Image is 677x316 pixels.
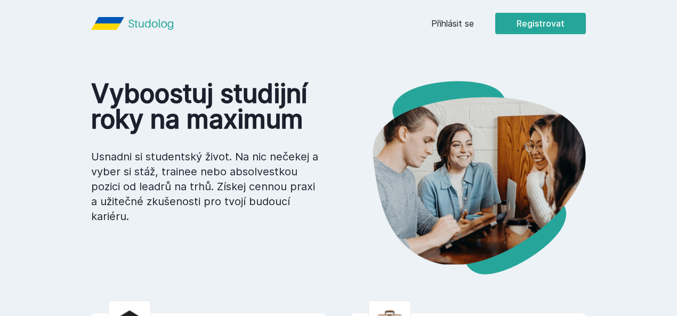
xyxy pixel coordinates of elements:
a: Přihlásit se [431,17,474,30]
p: Usnadni si studentský život. Na nic nečekej a vyber si stáž, trainee nebo absolvestkou pozici od ... [91,149,321,224]
h1: Vyboostuj studijní roky na maximum [91,81,321,132]
img: hero.png [338,81,586,274]
button: Registrovat [495,13,586,34]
